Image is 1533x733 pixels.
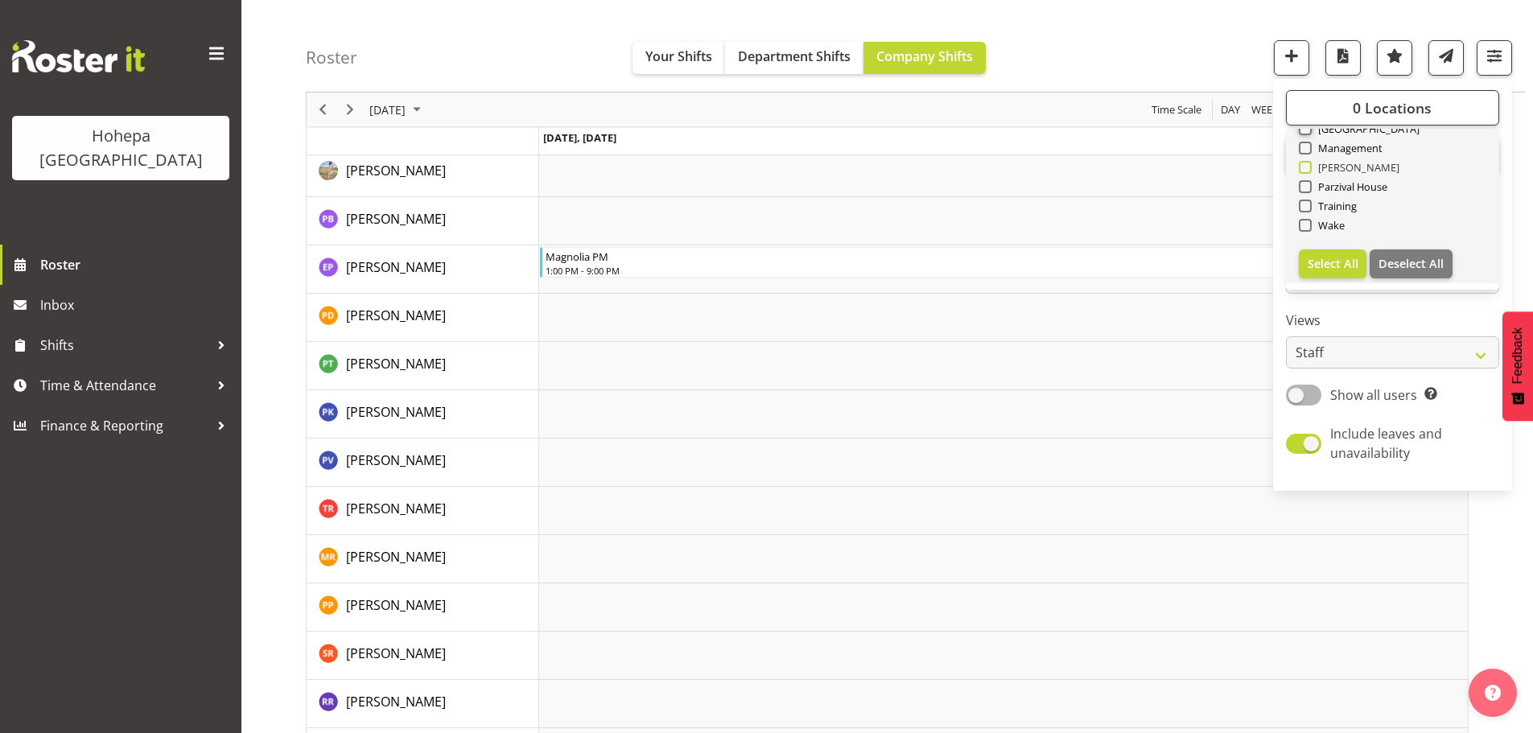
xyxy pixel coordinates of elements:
[1286,311,1499,330] label: Views
[1485,685,1501,701] img: help-xxl-2.png
[40,293,233,317] span: Inbox
[40,373,209,397] span: Time & Attendance
[1219,100,1242,120] span: Day
[309,93,336,126] div: Previous
[367,100,428,120] button: August 27, 2025
[307,245,539,294] td: PARK Eun resource
[346,306,446,325] a: [PERSON_NAME]
[346,210,446,228] span: [PERSON_NAME]
[1286,90,1499,126] button: 0 Locations
[346,161,446,180] a: [PERSON_NAME]
[1312,200,1358,212] span: Training
[346,499,446,518] a: [PERSON_NAME]
[346,307,446,324] span: [PERSON_NAME]
[346,162,446,179] span: [PERSON_NAME]
[340,100,361,120] button: Next
[1249,100,1282,120] button: Timeline Week
[1510,327,1525,384] span: Feedback
[307,535,539,583] td: REDA Mebrehit resource
[28,124,213,172] div: Hohepa [GEOGRAPHIC_DATA]
[306,48,357,67] h4: Roster
[1378,256,1444,271] span: Deselect All
[346,209,446,229] a: [PERSON_NAME]
[725,42,863,74] button: Department Shifts
[540,247,1467,278] div: PARK Eun"s event - Magnolia PM Begin From Wednesday, August 27, 2025 at 1:00:00 PM GMT+12:00 Ends...
[312,100,334,120] button: Previous
[307,680,539,728] td: SANDHI Ruhin resource
[543,130,616,145] span: [DATE], [DATE]
[40,333,209,357] span: Shifts
[1299,249,1367,278] button: Select All
[307,342,539,390] td: PIETSCH Thaddaus resource
[346,595,446,615] a: [PERSON_NAME]
[346,258,446,276] span: [PERSON_NAME]
[346,547,446,566] a: [PERSON_NAME]
[1308,256,1358,271] span: Select All
[1312,122,1420,135] span: [GEOGRAPHIC_DATA]
[346,403,446,421] span: [PERSON_NAME]
[346,693,446,710] span: [PERSON_NAME]
[346,548,446,566] span: [PERSON_NAME]
[346,402,446,422] a: [PERSON_NAME]
[546,248,1463,264] div: Magnolia PM
[1353,98,1432,117] span: 0 Locations
[346,596,446,614] span: [PERSON_NAME]
[307,197,539,245] td: PARANGI Selina resource
[346,644,446,663] a: [PERSON_NAME]
[307,149,539,197] td: PALIWAL Sunita resource
[633,42,725,74] button: Your Shifts
[346,451,446,469] span: [PERSON_NAME]
[1312,219,1345,232] span: Wake
[307,294,539,342] td: PATEL Dhaval resource
[645,47,712,65] span: Your Shifts
[307,632,539,680] td: RIJAL Sebina resource
[1149,100,1205,120] button: Time Scale
[1218,100,1243,120] button: Timeline Day
[1428,40,1464,76] button: Send a list of all shifts for the selected filtered period to all rostered employees.
[1502,311,1533,421] button: Feedback - Show survey
[1330,425,1442,462] span: Include leaves and unavailability
[1150,100,1203,120] span: Time Scale
[40,253,233,277] span: Roster
[1312,161,1400,174] span: [PERSON_NAME]
[876,47,973,65] span: Company Shifts
[1312,180,1388,193] span: Parzival House
[307,439,539,487] td: PRASAD Vijendra resource
[346,500,446,517] span: [PERSON_NAME]
[307,487,539,535] td: RAZAK Tazleen resource
[1250,100,1280,120] span: Week
[1370,249,1453,278] button: Deselect All
[863,42,986,74] button: Company Shifts
[40,414,209,438] span: Finance & Reporting
[346,257,446,277] a: [PERSON_NAME]
[1377,40,1412,76] button: Highlight an important date within the roster.
[346,692,446,711] a: [PERSON_NAME]
[1477,40,1512,76] button: Filter Shifts
[307,390,539,439] td: POWELL Kerry resource
[546,264,1463,277] div: 1:00 PM - 9:00 PM
[738,47,851,65] span: Department Shifts
[12,40,145,72] img: Rosterit website logo
[307,583,539,632] td: RIJAL Prakriti resource
[1330,386,1417,404] span: Show all users
[346,644,446,662] span: [PERSON_NAME]
[1325,40,1361,76] button: Download a PDF of the roster for the current day
[346,355,446,373] span: [PERSON_NAME]
[346,354,446,373] a: [PERSON_NAME]
[1274,40,1309,76] button: Add a new shift
[346,451,446,470] a: [PERSON_NAME]
[1312,142,1383,154] span: Management
[368,100,407,120] span: [DATE]
[336,93,364,126] div: Next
